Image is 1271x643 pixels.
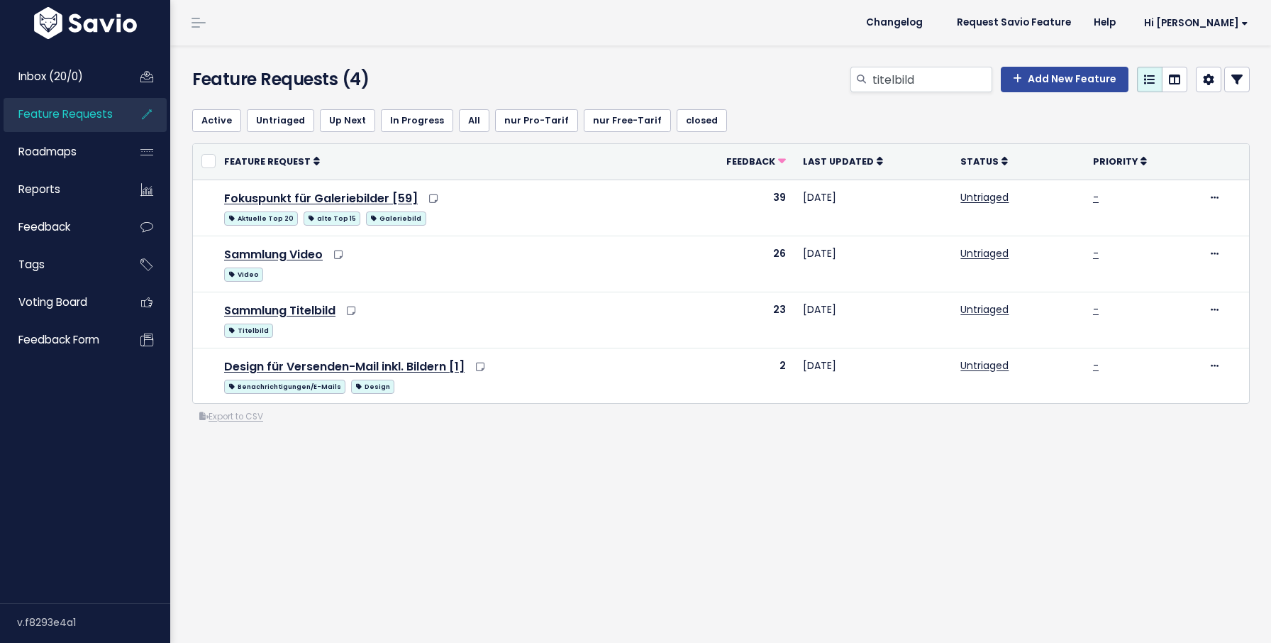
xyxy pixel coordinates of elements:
[670,236,794,292] td: 26
[4,324,118,356] a: Feedback form
[726,154,786,168] a: Feedback
[670,348,794,403] td: 2
[199,411,263,422] a: Export to CSV
[224,154,320,168] a: Feature Request
[18,295,87,309] span: Voting Board
[366,211,426,226] span: Galeriebild
[670,180,794,236] td: 39
[192,67,531,92] h4: Feature Requests (4)
[1093,246,1099,260] a: -
[18,144,77,159] span: Roadmaps
[960,302,1009,317] a: Untriaged
[224,190,418,207] a: Fokuspunkt für Galeriebilder [59]
[18,106,113,121] span: Feature Requests
[192,109,1250,132] ul: Filter feature requests
[1093,155,1138,167] span: Priority
[1093,190,1099,204] a: -
[4,211,118,243] a: Feedback
[670,292,794,348] td: 23
[224,268,263,282] span: Video
[960,190,1009,204] a: Untriaged
[351,377,394,395] a: Design
[224,380,345,394] span: Benachrichtigungen/E-Mails
[960,154,1008,168] a: Status
[4,60,118,93] a: Inbox (20/0)
[224,246,323,263] a: Sammlung Video
[224,302,335,319] a: Sammlung Titelbild
[1093,154,1147,168] a: Priority
[1093,302,1099,317] a: -
[224,155,311,167] span: Feature Request
[794,236,952,292] td: [DATE]
[224,209,298,226] a: Aktuelle Top 20
[960,155,999,167] span: Status
[960,358,1009,373] a: Untriaged
[1127,12,1260,34] a: Hi [PERSON_NAME]
[4,98,118,131] a: Feature Requests
[866,18,923,28] span: Changelog
[192,109,241,132] a: Active
[726,155,775,167] span: Feedback
[224,265,263,282] a: Video
[495,109,578,132] a: nur Pro-Tarif
[4,248,118,281] a: Tags
[18,332,99,347] span: Feedback form
[18,69,83,84] span: Inbox (20/0)
[224,324,273,338] span: Titelbild
[794,180,952,236] td: [DATE]
[320,109,375,132] a: Up Next
[584,109,671,132] a: nur Free-Tarif
[4,136,118,168] a: Roadmaps
[4,173,118,206] a: Reports
[247,109,314,132] a: Untriaged
[18,219,70,234] span: Feedback
[794,348,952,403] td: [DATE]
[794,292,952,348] td: [DATE]
[304,211,360,226] span: alte Top 15
[1001,67,1128,92] a: Add New Feature
[304,209,360,226] a: alte Top 15
[366,209,426,226] a: Galeriebild
[803,154,883,168] a: Last Updated
[1093,358,1099,373] a: -
[224,377,345,395] a: Benachrichtigungen/E-Mails
[1144,18,1248,28] span: Hi [PERSON_NAME]
[18,182,60,197] span: Reports
[459,109,489,132] a: All
[351,380,394,394] span: Design
[803,155,874,167] span: Last Updated
[224,321,273,339] a: Titelbild
[4,286,118,319] a: Voting Board
[677,109,727,132] a: closed
[18,257,45,272] span: Tags
[1082,12,1127,33] a: Help
[224,358,465,375] a: Design für Versenden-Mail inkl. Bildern [1]
[17,604,170,641] div: v.f8293e4a1
[381,109,453,132] a: In Progress
[224,211,298,226] span: Aktuelle Top 20
[960,246,1009,260] a: Untriaged
[30,7,140,39] img: logo-white.9d6f32f41409.svg
[871,67,992,92] input: Search features...
[945,12,1082,33] a: Request Savio Feature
